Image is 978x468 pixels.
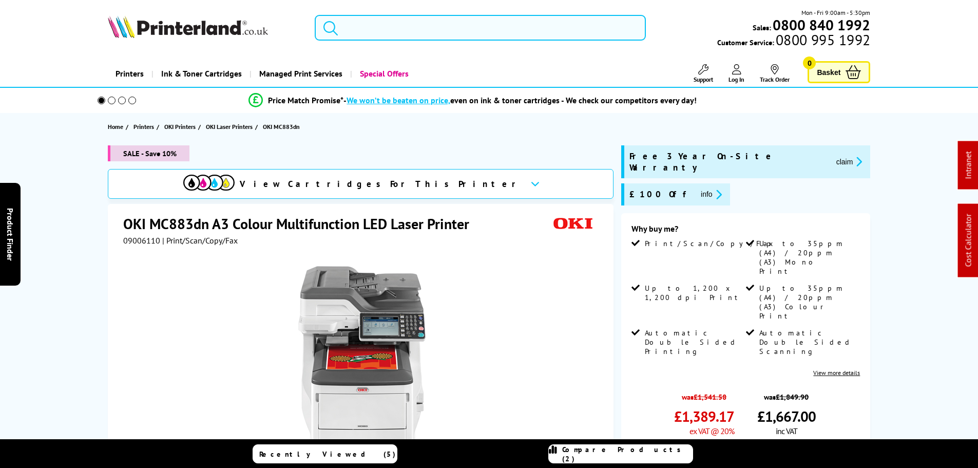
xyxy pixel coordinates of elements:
a: 0800 840 1992 [771,20,870,30]
a: Printerland Logo [108,15,302,40]
img: Printerland Logo [108,15,268,38]
span: We won’t be beaten on price, [347,95,450,105]
a: Intranet [963,152,973,179]
span: was [674,387,734,402]
a: Compare Products (2) [548,444,693,463]
a: OKI Laser Printers [206,121,255,132]
a: OKI MC883dn [263,121,302,132]
span: Support [694,76,713,83]
span: Product Finder [5,208,15,260]
li: modal_Promise [84,91,862,109]
span: Automatic Double Sided Scanning [759,328,858,356]
a: Special Offers [350,61,416,87]
span: Customer Service: [717,35,870,47]
span: ex VAT @ 20% [689,426,734,436]
a: Recently Viewed (5) [253,444,397,463]
span: Log In [728,76,744,83]
a: Track Order [760,64,790,83]
span: View Cartridges For This Printer [240,178,522,190]
span: £1,389.17 [674,407,734,426]
span: Up to 35ppm (A4) / 20ppm (A3) Mono Print [759,239,858,276]
a: Basket 0 [808,61,870,83]
a: Printers [133,121,157,132]
span: Recently Viewed (5) [259,450,396,459]
div: Why buy me? [631,223,860,239]
span: Up to 35ppm (A4) / 20ppm (A3) Colour Print [759,284,858,321]
img: OKI [549,214,597,233]
span: 09006110 [123,235,160,246]
span: OKI Laser Printers [206,121,253,132]
span: Free 3 Year On-Site Warranty [629,151,828,173]
a: Cost Calculator [963,214,973,267]
b: 0800 840 1992 [773,15,870,34]
span: OKI Printers [164,121,196,132]
span: | Print/Scan/Copy/Fax [162,235,238,246]
button: promo-description [698,189,725,200]
a: Ink & Toner Cartridges [151,61,250,87]
span: SALE - Save 10% [108,145,189,161]
img: OKI MC883dn [261,266,463,467]
span: £1,667.00 [757,407,816,426]
strike: £1,849.90 [776,392,809,402]
a: Home [108,121,126,132]
span: Print/Scan/Copy/Fax [645,239,777,248]
span: OKI MC883dn [263,121,300,132]
button: promo-description [833,156,866,167]
div: - even on ink & toner cartridges - We check our competitors every day! [343,95,697,105]
a: View more details [813,369,860,377]
span: Home [108,121,123,132]
span: Printers [133,121,154,132]
a: OKI Printers [164,121,198,132]
span: Price Match Promise* [268,95,343,105]
img: View Cartridges [183,175,235,191]
a: Printers [108,61,151,87]
a: Support [694,64,713,83]
span: £100 Off [629,189,693,200]
span: Up to 1,200 x 1,200 dpi Print [645,284,743,302]
a: Managed Print Services [250,61,350,87]
span: was [757,387,816,402]
span: Basket [817,65,840,79]
span: inc VAT [776,426,797,436]
span: 0 [803,57,816,69]
span: Sales: [753,23,771,32]
span: Automatic Double Sided Printing [645,328,743,356]
span: Mon - Fri 9:00am - 5:30pm [801,8,870,17]
span: Ink & Toner Cartridges [161,61,242,87]
a: Log In [728,64,744,83]
span: 0800 995 1992 [774,35,870,45]
span: Compare Products (2) [562,445,693,463]
strike: £1,541.58 [694,392,726,402]
h1: OKI MC883dn A3 Colour Multifunction LED Laser Printer [123,214,480,233]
